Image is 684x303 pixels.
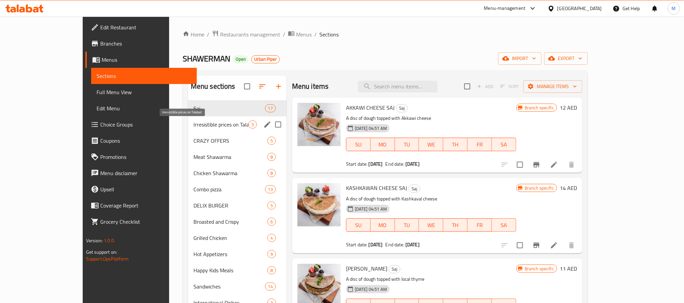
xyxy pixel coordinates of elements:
span: Saj [409,185,420,193]
span: Sections [97,72,191,80]
span: [DATE] 04:51 AM [352,206,390,212]
span: CRAZY OFFERS [193,137,267,145]
button: WE [419,218,443,232]
div: Chicken Shawarma8 [188,165,287,181]
p: A disc of dough topped with Akkawi cheese [346,114,516,122]
span: Sort sections [254,78,270,94]
button: SU [346,218,371,232]
span: Urban Piper [252,56,280,62]
span: Start date: [346,160,368,168]
span: Select section first [496,81,523,92]
span: Open [233,56,248,62]
span: Grilled Chicken [193,234,267,242]
div: Broasted and Crispy6 [188,214,287,230]
span: TU [398,220,417,230]
li: / [207,30,209,38]
button: FR [468,138,492,151]
span: Edit Menu [97,104,191,112]
div: items [265,185,276,193]
div: Menu-management [484,4,526,12]
span: Get support on: [86,248,117,256]
h6: 11 AED [560,264,577,273]
span: AKKAWI CHEESE SAJ [346,103,395,113]
a: Promotions [85,149,197,165]
span: Saj [389,265,400,273]
div: items [267,137,276,145]
a: Coverage Report [85,197,197,214]
span: Sections [319,30,339,38]
div: items [267,266,276,274]
div: Combo pizza13 [188,181,287,197]
span: 8 [268,267,275,274]
div: items [265,282,276,291]
button: export [544,52,588,65]
span: export [550,54,582,63]
span: [PERSON_NAME] [346,264,387,274]
span: TH [446,140,465,149]
span: 13 [265,186,275,193]
span: Select all sections [240,79,254,93]
button: TU [395,138,419,151]
span: Happy Kids Meals [193,266,267,274]
img: KASHKAWAN CHEESE SAJ [297,183,341,226]
span: SA [495,220,514,230]
img: AKKAWI CHEESE SAJ [297,103,341,146]
li: / [314,30,317,38]
div: Irresistible prices on Talabat5edit [188,116,287,133]
a: Coupons [85,133,197,149]
a: Restaurants management [212,30,280,39]
span: Choice Groups [100,120,191,129]
span: 5 [268,202,275,209]
span: 14 [265,283,275,290]
h2: Menu sections [191,81,235,91]
button: delete [563,237,580,253]
div: Meat Shawarma8 [188,149,287,165]
span: DELIX BURGER [193,201,267,210]
a: Menus [288,30,312,39]
input: search [358,81,438,92]
span: Saj [193,104,265,112]
span: Coverage Report [100,201,191,210]
div: items [267,169,276,177]
div: [GEOGRAPHIC_DATA] [557,5,602,12]
span: Menus [102,56,191,64]
span: TH [446,220,465,230]
span: End date: [386,240,404,249]
span: Branches [100,39,191,48]
span: 1.0.0 [104,236,114,245]
button: TH [443,138,468,151]
a: Menus [85,52,197,68]
h6: 12 AED [560,103,577,112]
button: edit [262,119,272,130]
span: Upsell [100,185,191,193]
div: Open [233,55,248,63]
span: 8 [268,170,275,176]
button: delete [563,157,580,173]
span: Chicken Shawarma [193,169,267,177]
div: items [267,201,276,210]
div: Saj17 [188,100,287,116]
div: items [267,234,276,242]
button: FR [468,218,492,232]
div: items [267,153,276,161]
h6: 14 AED [560,183,577,193]
div: Sandwiches [193,282,265,291]
span: Branch specific [522,185,557,191]
div: Combo pizza [193,185,265,193]
span: Branch specific [522,266,557,272]
a: Branches [85,35,197,52]
a: Edit menu item [550,161,558,169]
span: 8 [268,154,275,160]
span: Menu disclaimer [100,169,191,177]
a: Edit menu item [550,241,558,249]
span: WE [422,220,441,230]
span: SU [349,220,368,230]
span: Saj [396,104,407,112]
div: items [265,104,276,112]
span: Start date: [346,240,368,249]
a: Upsell [85,181,197,197]
span: MO [373,140,392,149]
